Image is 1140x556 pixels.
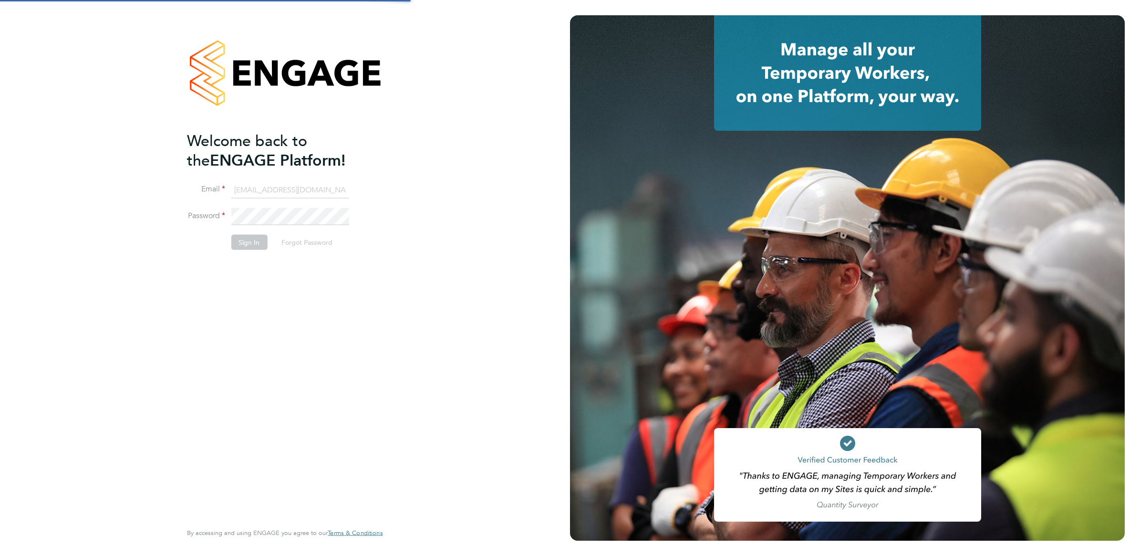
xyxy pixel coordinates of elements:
span: By accessing and using ENGAGE you agree to our [187,529,383,537]
label: Email [187,184,225,194]
h2: ENGAGE Platform! [187,131,373,170]
label: Password [187,211,225,221]
input: Enter your work email... [231,181,349,199]
button: Sign In [231,235,267,250]
button: Forgot Password [274,235,340,250]
span: Terms & Conditions [328,529,383,537]
span: Welcome back to the [187,131,307,169]
a: Terms & Conditions [328,529,383,537]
